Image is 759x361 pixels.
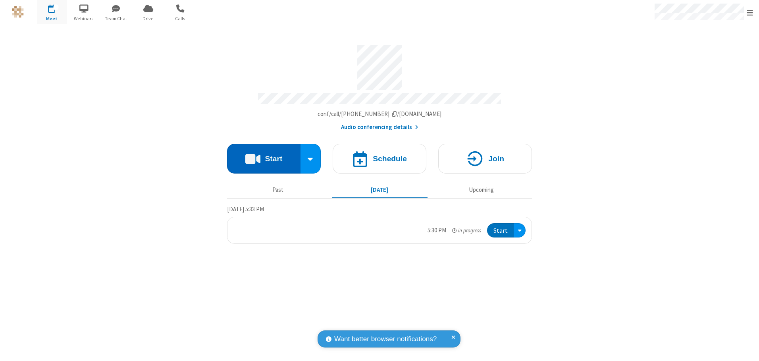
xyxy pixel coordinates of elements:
[332,182,428,197] button: [DATE]
[227,144,301,174] button: Start
[373,155,407,162] h4: Schedule
[334,334,437,344] span: Want better browser notifications?
[54,4,59,10] div: 1
[265,155,282,162] h4: Start
[452,227,481,234] em: in progress
[428,226,446,235] div: 5:30 PM
[301,144,321,174] div: Start conference options
[514,223,526,238] div: Open menu
[341,123,418,132] button: Audio conferencing details
[438,144,532,174] button: Join
[12,6,24,18] img: QA Selenium DO NOT DELETE OR CHANGE
[101,15,131,22] span: Team Chat
[333,144,426,174] button: Schedule
[487,223,514,238] button: Start
[37,15,67,22] span: Meet
[166,15,195,22] span: Calls
[227,205,264,213] span: [DATE] 5:33 PM
[227,39,532,132] section: Account details
[318,110,442,119] button: Copy my meeting room linkCopy my meeting room link
[69,15,99,22] span: Webinars
[433,182,529,197] button: Upcoming
[739,340,753,355] iframe: Chat
[318,110,442,118] span: Copy my meeting room link
[227,205,532,244] section: Today's Meetings
[230,182,326,197] button: Past
[133,15,163,22] span: Drive
[488,155,504,162] h4: Join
